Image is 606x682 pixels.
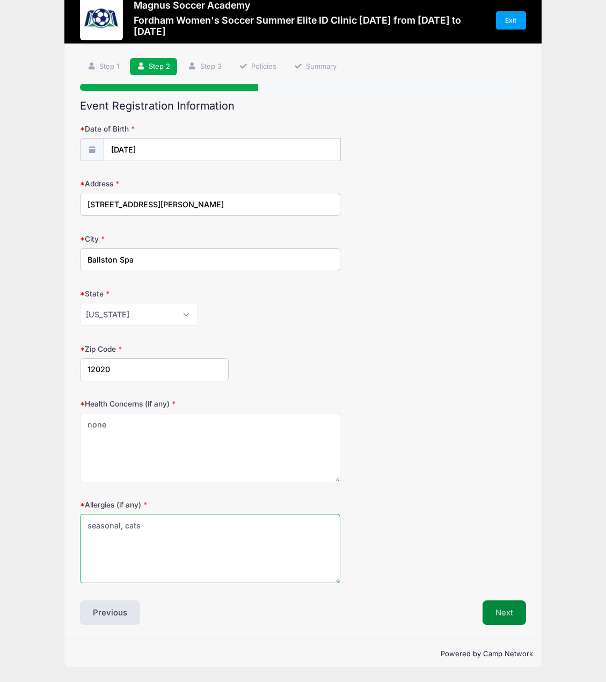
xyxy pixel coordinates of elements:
label: Date of Birth [80,124,229,134]
label: City [80,234,229,244]
p: Powered by Camp Network [73,649,532,659]
label: Address [80,178,229,189]
label: Zip Code [80,344,229,354]
input: mm/dd/yyyy [104,138,341,161]
a: Step 2 [130,58,178,76]
label: Allergies (if any) [80,499,229,510]
input: xxxxx [80,358,229,381]
label: State [80,288,229,299]
a: Exit [496,11,526,30]
a: Step 1 [80,58,126,76]
h2: Event Registration Information [80,100,525,113]
button: Next [483,600,526,625]
button: Previous [80,600,140,625]
h3: Fordham Women's Soccer Summer Elite ID Clinic [DATE] from [DATE] to [DATE] [134,14,486,38]
a: Policies [232,58,283,76]
a: Step 3 [181,58,229,76]
label: Health Concerns (if any) [80,398,229,409]
a: Summary [287,58,344,76]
